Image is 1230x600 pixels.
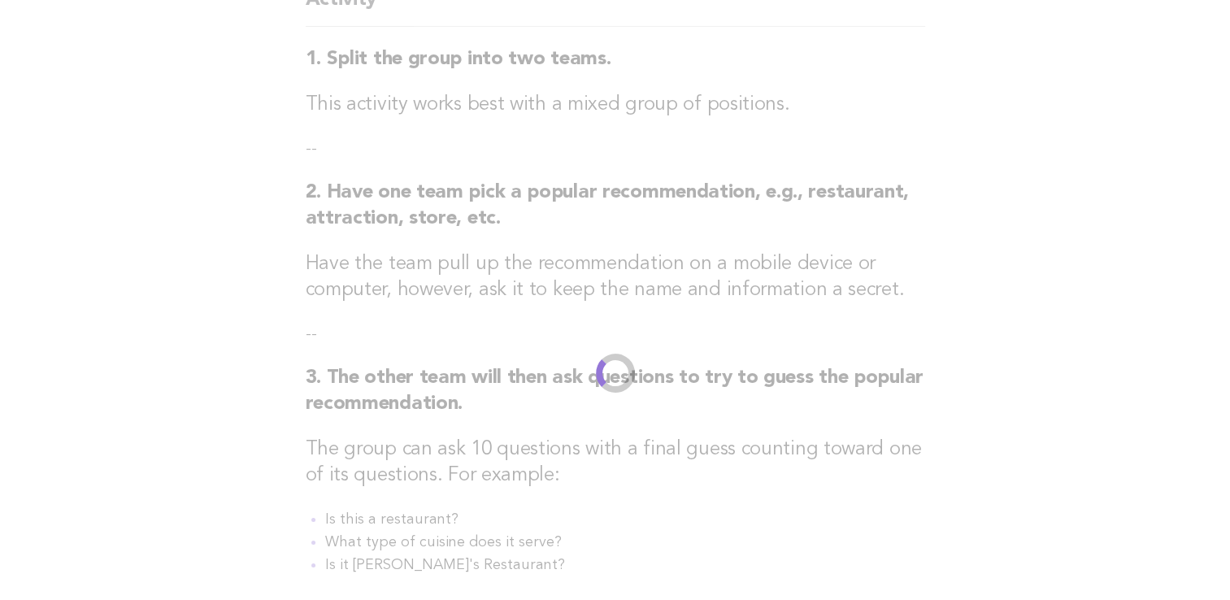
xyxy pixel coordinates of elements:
strong: 2. Have one team pick a popular recommendation, e.g., restaurant, attraction, store, etc. [306,183,910,228]
h3: The group can ask 10 questions with a final guess counting toward one of its questions. For example: [306,437,925,489]
li: Is this a restaurant? [325,508,925,531]
h3: This activity works best with a mixed group of positions. [306,92,925,118]
h3: Have the team pull up the recommendation on a mobile device or computer, however, ask it to keep ... [306,251,925,303]
li: Is it [PERSON_NAME]'s Restaurant? [325,554,925,576]
p: -- [306,323,925,346]
p: -- [306,137,925,160]
strong: 3. The other team will then ask questions to try to guess the popular recommendation. [306,368,924,414]
li: What type of cuisine does it serve? [325,531,925,554]
strong: 1. Split the group into two teams. [306,50,611,69]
